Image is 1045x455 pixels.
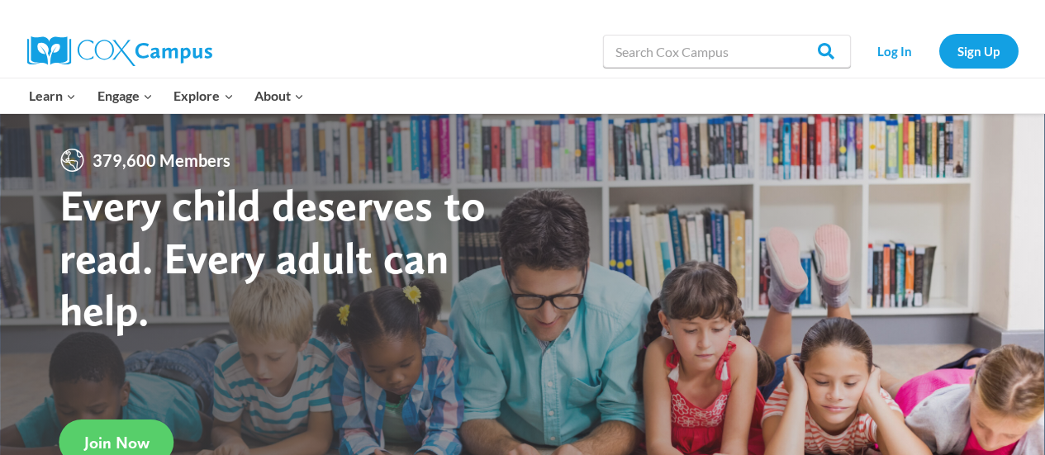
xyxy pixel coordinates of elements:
[173,85,233,107] span: Explore
[254,85,304,107] span: About
[603,35,851,68] input: Search Cox Campus
[859,34,931,68] a: Log In
[859,34,1019,68] nav: Secondary Navigation
[19,78,315,113] nav: Primary Navigation
[97,85,153,107] span: Engage
[59,178,486,336] strong: Every child deserves to read. Every adult can help.
[86,147,237,173] span: 379,600 Members
[27,36,212,66] img: Cox Campus
[939,34,1019,68] a: Sign Up
[84,433,150,453] span: Join Now
[29,85,76,107] span: Learn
